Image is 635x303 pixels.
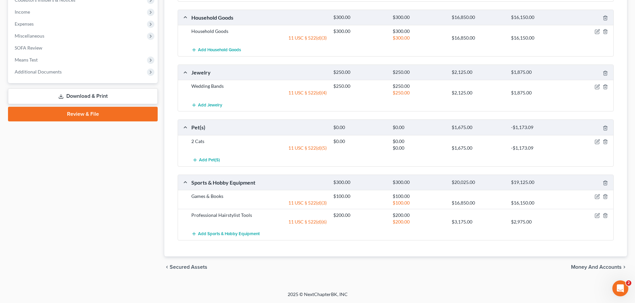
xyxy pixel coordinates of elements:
[448,179,507,186] div: $20,025.00
[389,28,448,35] div: $300.00
[508,89,567,96] div: $1,875.00
[15,69,62,75] span: Additional Documents
[164,264,207,270] button: chevron_left Secured Assets
[15,9,30,15] span: Income
[188,89,330,96] div: 11 USC § 522(d)(4)
[448,35,507,41] div: $16,850.00
[448,69,507,76] div: $2,125.00
[330,83,389,89] div: $250.00
[191,99,222,111] button: Add Jewelry
[448,14,507,21] div: $16,850.00
[188,179,330,186] div: Sports & Hobby Equipment
[188,138,330,145] div: 2 Cats
[8,88,158,104] a: Download & Print
[389,124,448,131] div: $0.00
[448,219,507,225] div: $3,175.00
[198,231,260,237] span: Add Sports & Hobby Equipment
[8,107,158,121] a: Review & File
[198,102,222,108] span: Add Jewelry
[626,280,631,286] span: 2
[389,212,448,219] div: $200.00
[508,69,567,76] div: $1,875.00
[508,35,567,41] div: $16,150.00
[188,212,330,219] div: Professional Hairstylist Tools
[330,193,389,200] div: $100.00
[15,45,42,51] span: SOFA Review
[448,145,507,151] div: $1,675.00
[389,200,448,206] div: $100.00
[128,291,508,303] div: 2025 © NextChapterBK, INC
[448,89,507,96] div: $2,125.00
[188,219,330,225] div: 11 USC § 522(d)(6)
[508,124,567,131] div: -$1,173.09
[330,138,389,145] div: $0.00
[330,69,389,76] div: $250.00
[389,69,448,76] div: $250.00
[389,145,448,151] div: $0.00
[389,219,448,225] div: $200.00
[188,193,330,200] div: Games & Books
[199,157,220,163] span: Add Pet(s)
[389,179,448,186] div: $300.00
[330,28,389,35] div: $300.00
[188,83,330,89] div: Wedding Bands
[389,138,448,145] div: $0.00
[389,89,448,96] div: $250.00
[188,145,330,151] div: 11 USC § 522(d)(5)
[330,14,389,21] div: $300.00
[612,280,628,296] iframe: Intercom live chat
[188,69,330,76] div: Jewelry
[508,145,567,151] div: -$1,173.09
[622,264,627,270] i: chevron_right
[188,200,330,206] div: 11 USC § 522(d)(3)
[191,44,241,56] button: Add Household Goods
[571,264,622,270] span: Money and Accounts
[330,179,389,186] div: $300.00
[389,14,448,21] div: $300.00
[330,212,389,219] div: $200.00
[508,14,567,21] div: $16,150.00
[188,14,330,21] div: Household Goods
[571,264,627,270] button: Money and Accounts chevron_right
[448,200,507,206] div: $16,850.00
[389,35,448,41] div: $300.00
[448,124,507,131] div: $1,675.00
[198,48,241,53] span: Add Household Goods
[188,28,330,35] div: Household Goods
[191,154,221,166] button: Add Pet(s)
[191,228,260,240] button: Add Sports & Hobby Equipment
[164,264,170,270] i: chevron_left
[15,33,44,39] span: Miscellaneous
[508,200,567,206] div: $16,150.00
[188,35,330,41] div: 11 USC § 522(d)(3)
[188,124,330,131] div: Pet(s)
[170,264,207,270] span: Secured Assets
[330,124,389,131] div: $0.00
[508,219,567,225] div: $2,975.00
[15,21,34,27] span: Expenses
[389,83,448,89] div: $250.00
[508,179,567,186] div: $19,125.00
[15,57,38,63] span: Means Test
[9,42,158,54] a: SOFA Review
[389,193,448,200] div: $100.00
